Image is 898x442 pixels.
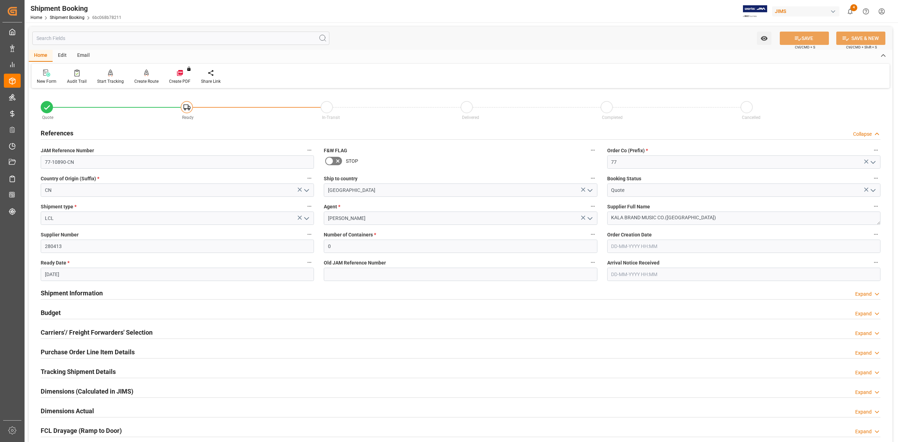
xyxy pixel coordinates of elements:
h2: Budget [41,308,61,317]
button: Number of Containers * [588,230,597,239]
h2: Carriers'/ Freight Forwarders' Selection [41,328,153,337]
button: open menu [584,185,595,196]
textarea: KALA BRAND MUSIC CO.([GEOGRAPHIC_DATA]) [607,212,880,225]
span: Quote [42,115,53,120]
span: Number of Containers [324,231,376,239]
img: Exertis%20JAM%20-%20Email%20Logo.jpg_1722504956.jpg [743,5,767,18]
button: SAVE [780,32,829,45]
h2: Dimensions Actual [41,406,94,416]
span: Country of Origin (Suffix) [41,175,99,182]
h2: Shipment Information [41,288,103,298]
div: Expand [855,349,872,357]
div: Expand [855,310,872,317]
span: Cancelled [742,115,760,120]
button: JAM Reference Number [305,146,314,155]
h2: References [41,128,73,138]
div: Edit [53,50,72,62]
h2: Purchase Order Line Item Details [41,347,135,357]
input: DD-MM-YYYY [41,268,314,281]
div: Expand [855,369,872,376]
span: Arrival Notice Received [607,259,659,267]
span: Completed [602,115,623,120]
button: open menu [584,213,595,224]
span: Old JAM Reference Number [324,259,386,267]
button: Supplier Number [305,230,314,239]
button: Booking Status [871,174,880,183]
button: open menu [301,185,311,196]
button: Country of Origin (Suffix) * [305,174,314,183]
div: New Form [37,78,56,85]
span: In-Transit [322,115,340,120]
button: Old JAM Reference Number [588,258,597,267]
input: Type to search/select [41,183,314,197]
h2: Tracking Shipment Details [41,367,116,376]
span: Booking Status [607,175,641,182]
button: Shipment type * [305,202,314,211]
div: Shipment Booking [31,3,121,14]
button: open menu [757,32,771,45]
button: Arrival Notice Received [871,258,880,267]
div: Home [29,50,53,62]
button: open menu [867,185,878,196]
button: Supplier Full Name [871,202,880,211]
div: Email [72,50,95,62]
button: F&W FLAG [588,146,597,155]
div: Expand [855,290,872,298]
span: JAM Reference Number [41,147,94,154]
div: Share Link [201,78,221,85]
button: open menu [867,157,878,168]
div: Start Tracking [97,78,124,85]
button: open menu [301,213,311,224]
span: Ctrl/CMD + S [795,45,815,50]
span: 4 [850,4,857,11]
button: show 4 new notifications [842,4,858,19]
span: Agent [324,203,340,210]
button: Agent * [588,202,597,211]
button: Help Center [858,4,874,19]
span: Ready [182,115,194,120]
span: Ctrl/CMD + Shift + S [846,45,877,50]
span: Order Co (Prefix) [607,147,648,154]
span: Ready Date [41,259,69,267]
span: Shipment type [41,203,76,210]
div: Audit Trail [67,78,87,85]
input: DD-MM-YYYY HH:MM [607,268,880,281]
h2: Dimensions (Calculated in JIMS) [41,387,133,396]
span: Order Creation Date [607,231,652,239]
span: Ship to country [324,175,357,182]
span: F&W FLAG [324,147,347,154]
button: Order Creation Date [871,230,880,239]
span: Delivered [462,115,479,120]
div: Create Route [134,78,159,85]
span: Supplier Number [41,231,79,239]
div: Expand [855,408,872,416]
input: DD-MM-YYYY HH:MM [607,240,880,253]
div: JIMS [772,6,839,16]
button: JIMS [772,5,842,18]
button: Ship to country [588,174,597,183]
input: Search Fields [32,32,329,45]
button: Ready Date * [305,258,314,267]
button: Order Co (Prefix) * [871,146,880,155]
div: Expand [855,330,872,337]
span: Supplier Full Name [607,203,650,210]
div: Expand [855,389,872,396]
button: SAVE & NEW [836,32,885,45]
span: STOP [346,158,358,165]
div: Collapse [853,130,872,138]
a: Home [31,15,42,20]
a: Shipment Booking [50,15,85,20]
h2: FCL Drayage (Ramp to Door) [41,426,122,435]
div: Expand [855,428,872,435]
